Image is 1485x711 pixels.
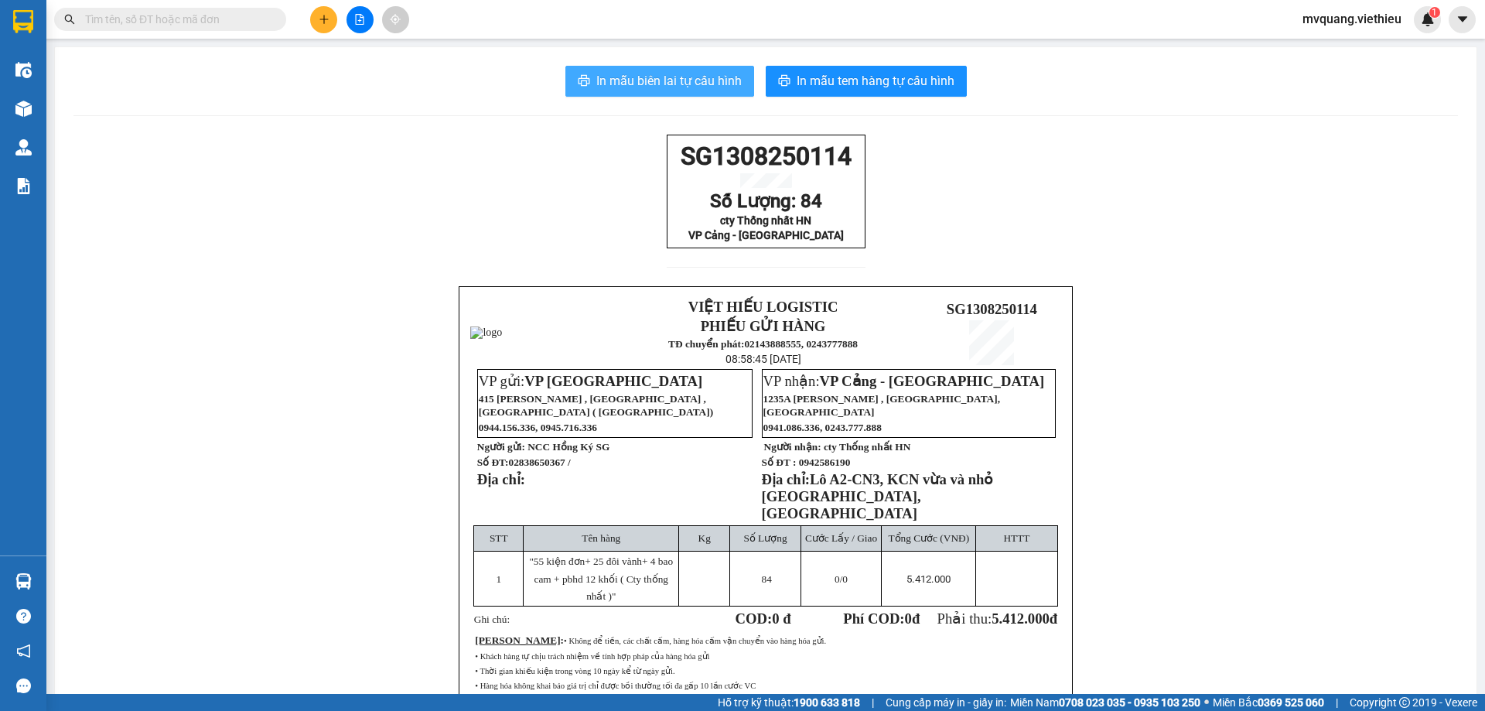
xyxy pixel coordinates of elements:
strong: Người gửi: [477,441,525,453]
span: 84 [762,573,772,585]
span: caret-down [1456,12,1470,26]
span: 0 [905,610,912,627]
span: plus [319,14,329,25]
span: | [872,694,874,711]
strong: Người nhận: [764,441,821,453]
span: "55 kiện đơn+ 25 đôi vành+ 4 bao cam + pbhd 12 khối ( Cty thống nhất )" [529,555,673,603]
button: caret-down [1449,6,1476,33]
span: • Không để tiền, các chất cấm, hàng hóa cấm vận chuyển vào hàng hóa gửi. [564,637,826,645]
strong: Phí COD: đ [843,610,920,627]
img: warehouse-icon [15,101,32,117]
strong: TĐ chuyển phát: [668,338,744,350]
span: 08:58:45 [DATE] [725,353,801,365]
span: Lô A2-CN3, KCN vừa và nhỏ [GEOGRAPHIC_DATA], [GEOGRAPHIC_DATA] [762,471,994,521]
span: 1 [496,573,501,585]
button: printerIn mẫu biên lai tự cấu hình [565,66,754,97]
span: 02838650367 / [508,456,570,468]
img: icon-new-feature [1421,12,1435,26]
span: HTTT [1003,532,1029,544]
span: | [1336,694,1338,711]
span: ⚪️ [1204,699,1209,706]
strong: VIỆT HIẾU LOGISTIC [688,299,838,315]
span: message [16,679,31,693]
button: plus [310,6,337,33]
input: Tìm tên, số ĐT hoặc mã đơn [85,11,268,28]
span: : [475,634,564,646]
span: Cước Lấy / Giao [805,532,877,544]
span: aim [390,14,401,25]
span: Số Lượng: 84 [710,190,822,212]
span: search [64,14,75,25]
span: notification [16,644,31,658]
span: copyright [1399,697,1410,708]
span: 1235A [PERSON_NAME] , [GEOGRAPHIC_DATA], [GEOGRAPHIC_DATA] [763,393,1000,418]
span: 1 [1432,7,1437,18]
span: VP gửi: [479,373,702,389]
strong: Địa chỉ: [762,471,810,487]
span: Số Lượng [743,532,787,544]
strong: 02143888555, 0243777888 [744,338,858,350]
strong: 0369 525 060 [1258,696,1324,709]
span: question-circle [16,609,31,624]
img: logo [470,326,502,339]
span: printer [578,74,590,89]
button: aim [382,6,409,33]
img: warehouse-icon [15,573,32,590]
span: VP Cảng - [GEOGRAPHIC_DATA] [820,373,1045,389]
span: SG1308250114 [681,142,852,171]
span: mvquang.viethieu [1290,9,1414,29]
span: Miền Nam [1010,694,1200,711]
span: cty Thống nhất HN [824,441,910,453]
span: 0 đ [772,610,790,627]
span: Phải thu: [937,610,1058,627]
strong: Số ĐT: [477,456,571,468]
span: 0 [835,573,840,585]
sup: 1 [1429,7,1440,18]
span: 415 [PERSON_NAME] , [GEOGRAPHIC_DATA] , [GEOGRAPHIC_DATA] ( [GEOGRAPHIC_DATA]) [479,393,713,418]
button: printerIn mẫu tem hàng tự cấu hình [766,66,967,97]
span: • Khách hàng tự chịu trách nhiệm về tính hợp pháp của hàng hóa gửi [475,652,709,661]
img: logo-vxr [13,10,33,33]
span: VP [GEOGRAPHIC_DATA] [524,373,702,389]
span: Kg [698,532,711,544]
span: đ [1050,610,1057,627]
span: 5.412.000 [992,610,1050,627]
span: STT [490,532,508,544]
span: [PERSON_NAME] [475,634,560,646]
span: • Thời gian khiếu kiện trong vòng 10 ngày kể từ ngày gửi. [475,667,674,675]
span: VP nhận: [763,373,1045,389]
span: Tên hàng [582,532,620,544]
span: /0 [835,573,848,585]
span: SG1308250114 [947,301,1037,317]
span: file-add [354,14,365,25]
span: In mẫu tem hàng tự cấu hình [797,71,954,91]
strong: Số ĐT : [762,456,797,468]
strong: PHIẾU GỬI HÀNG [701,318,826,334]
span: Hỗ trợ kỹ thuật: [718,694,860,711]
strong: Địa chỉ: [477,471,525,487]
span: cty Thống nhất HN [720,214,811,227]
span: Ghi chú: [474,614,510,625]
span: 5.412.000 [906,573,951,585]
img: warehouse-icon [15,139,32,156]
span: NCC Hồng Ký SG [527,441,609,453]
span: • Hàng hóa không khai báo giá trị chỉ được bồi thường tối đa gấp 10 lần cước VC [475,682,756,690]
strong: 0708 023 035 - 0935 103 250 [1059,696,1200,709]
span: In mẫu biên lai tự cấu hình [596,71,742,91]
strong: COD: [736,610,791,627]
span: Tổng Cước (VNĐ) [888,532,969,544]
img: solution-icon [15,178,32,194]
span: 0941.086.336, 0243.777.888 [763,422,882,433]
span: VP Cảng - [GEOGRAPHIC_DATA] [688,229,844,241]
span: 0944.156.336, 0945.716.336 [479,422,597,433]
span: Miền Bắc [1213,694,1324,711]
strong: 1900 633 818 [794,696,860,709]
span: printer [778,74,790,89]
img: warehouse-icon [15,62,32,78]
span: Cung cấp máy in - giấy in: [886,694,1006,711]
button: file-add [346,6,374,33]
span: 0942586190 [799,456,851,468]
